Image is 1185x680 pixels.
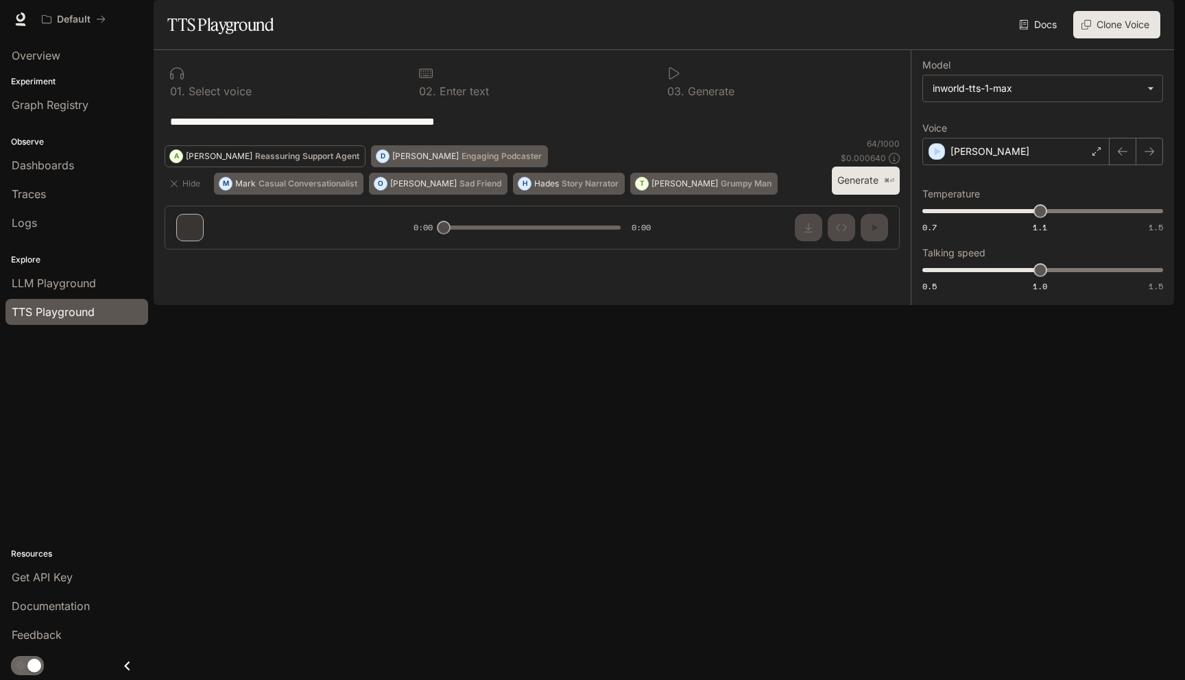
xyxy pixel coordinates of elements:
[462,152,542,160] p: Engaging Podcaster
[832,167,900,195] button: Generate⌘⏎
[255,152,359,160] p: Reassuring Support Agent
[369,173,507,195] button: O[PERSON_NAME]Sad Friend
[721,180,771,188] p: Grumpy Man
[374,173,387,195] div: O
[933,82,1140,95] div: inworld-tts-1-max
[651,180,718,188] p: [PERSON_NAME]
[1073,11,1160,38] button: Clone Voice
[923,75,1162,101] div: inworld-tts-1-max
[884,177,894,185] p: ⌘⏎
[165,173,208,195] button: Hide
[36,5,112,33] button: All workspaces
[259,180,357,188] p: Casual Conversationalist
[167,11,274,38] h1: TTS Playground
[513,173,625,195] button: HHadesStory Narrator
[518,173,531,195] div: H
[922,221,937,233] span: 0.7
[185,86,252,97] p: Select voice
[170,145,182,167] div: A
[667,86,684,97] p: 0 3 .
[57,14,91,25] p: Default
[841,152,886,164] p: $ 0.000640
[436,86,489,97] p: Enter text
[1033,280,1047,292] span: 1.0
[636,173,648,195] div: T
[922,123,947,133] p: Voice
[922,280,937,292] span: 0.5
[1016,11,1062,38] a: Docs
[170,86,185,97] p: 0 1 .
[219,173,232,195] div: M
[630,173,778,195] button: T[PERSON_NAME]Grumpy Man
[534,180,559,188] p: Hades
[235,180,256,188] p: Mark
[186,152,252,160] p: [PERSON_NAME]
[165,145,366,167] button: A[PERSON_NAME]Reassuring Support Agent
[1149,221,1163,233] span: 1.5
[922,248,985,258] p: Talking speed
[459,180,501,188] p: Sad Friend
[1033,221,1047,233] span: 1.1
[419,86,436,97] p: 0 2 .
[1149,280,1163,292] span: 1.5
[950,145,1029,158] p: [PERSON_NAME]
[922,189,980,199] p: Temperature
[922,60,950,70] p: Model
[562,180,619,188] p: Story Narrator
[867,138,900,149] p: 64 / 1000
[684,86,734,97] p: Generate
[376,145,389,167] div: D
[371,145,548,167] button: D[PERSON_NAME]Engaging Podcaster
[214,173,363,195] button: MMarkCasual Conversationalist
[390,180,457,188] p: [PERSON_NAME]
[392,152,459,160] p: [PERSON_NAME]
